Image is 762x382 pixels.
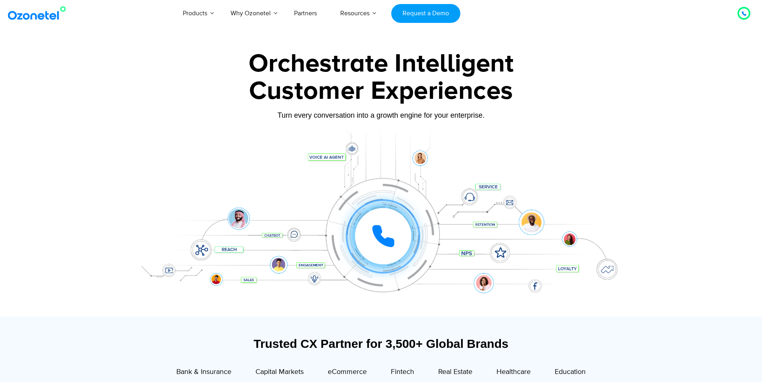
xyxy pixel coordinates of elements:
[255,368,304,376] span: Capital Markets
[328,368,367,376] span: eCommerce
[134,337,628,351] div: Trusted CX Partner for 3,500+ Global Brands
[438,368,472,376] span: Real Estate
[328,367,367,380] a: eCommerce
[176,368,231,376] span: Bank & Insurance
[438,367,472,380] a: Real Estate
[176,367,231,380] a: Bank & Insurance
[555,367,586,380] a: Education
[391,368,414,376] span: Fintech
[555,368,586,376] span: Education
[130,51,632,77] div: Orchestrate Intelligent
[496,368,531,376] span: Healthcare
[255,367,304,380] a: Capital Markets
[391,4,460,23] a: Request a Demo
[496,367,531,380] a: Healthcare
[391,367,414,380] a: Fintech
[130,72,632,110] div: Customer Experiences
[130,111,632,120] div: Turn every conversation into a growth engine for your enterprise.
